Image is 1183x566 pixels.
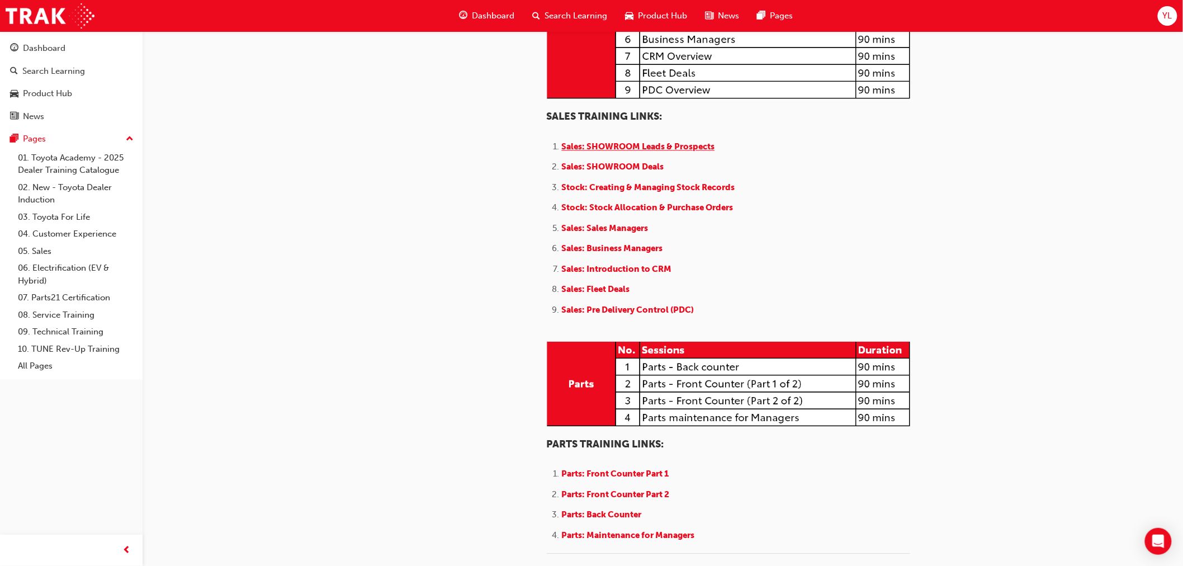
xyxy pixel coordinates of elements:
[562,223,651,233] a: Sales: Sales Managers
[472,10,515,22] span: Dashboard
[718,10,740,22] span: News
[562,489,687,499] a: Parts: Front Counter Part 2
[4,129,138,149] button: Pages
[4,38,138,59] a: Dashboard
[23,133,46,145] div: Pages
[10,89,18,99] span: car-icon
[22,65,85,78] div: Search Learning
[617,4,697,27] a: car-iconProduct Hub
[533,9,541,23] span: search-icon
[6,3,94,29] img: Trak
[547,110,663,122] span: SALES TRAINING LINKS:
[562,305,697,315] a: Sales: Pre Delivery Control (PDC)
[1158,6,1177,26] button: YL
[749,4,802,27] a: pages-iconPages
[10,44,18,54] span: guage-icon
[13,209,138,226] a: 03. Toyota For Life
[126,132,134,147] span: up-icon
[23,110,44,123] div: News
[23,87,72,100] div: Product Hub
[13,289,138,306] a: 07. Parts21 Certification
[23,42,65,55] div: Dashboard
[562,202,734,213] a: Stock: Stock Allocation & Purchase Orders
[451,4,524,27] a: guage-iconDashboard
[562,510,642,520] span: Parts: Back Counter
[706,9,714,23] span: news-icon
[10,112,18,122] span: news-icon
[562,264,672,274] span: Sales: Introduction to CRM
[4,61,138,82] a: Search Learning
[460,9,468,23] span: guage-icon
[13,179,138,209] a: 02. New - Toyota Dealer Induction
[4,36,138,129] button: DashboardSearch LearningProduct HubNews
[10,67,18,77] span: search-icon
[4,83,138,104] a: Product Hub
[638,10,688,22] span: Product Hub
[13,306,138,324] a: 08. Service Training
[1145,528,1172,555] div: Open Intercom Messenger
[562,223,649,233] span: Sales: Sales Managers
[545,10,608,22] span: Search Learning
[562,469,669,479] span: Parts: Front Counter Part 1
[562,162,666,172] a: Sales: SHOWROOM Deals
[562,530,705,540] a: Parts: Maintenance for Managers
[562,489,670,499] span: Parts: Front Counter Part 2
[562,264,674,274] a: Sales: Introduction to CRM
[697,4,749,27] a: news-iconNews
[562,305,694,315] span: Sales: Pre Delivery Control (PDC)
[562,182,735,192] a: Stock: Creating & Managing Stock Records
[123,544,131,558] span: prev-icon
[13,243,138,260] a: 05. Sales
[10,134,18,144] span: pages-icon
[562,510,651,520] a: Parts: Back Counter
[758,9,766,23] span: pages-icon
[13,323,138,341] a: 09. Technical Training
[1163,10,1172,22] span: YL
[770,10,793,22] span: Pages
[4,106,138,127] a: News
[562,469,687,479] a: Parts: Front Counter Part 1
[13,260,138,289] a: 06. Electrification (EV & Hybrid)
[13,149,138,179] a: 01. Toyota Academy - 2025 Dealer Training Catalogue
[562,243,663,253] span: Sales: Business Managers
[562,162,664,172] span: Sales: SHOWROOM Deals
[13,357,138,375] a: All Pages
[524,4,617,27] a: search-iconSearch Learning
[13,225,138,243] a: 04. Customer Experience
[562,530,695,540] span: Parts: Maintenance for Managers
[562,284,642,294] a: Sales: Fleet Deals ​
[562,243,665,253] a: Sales: Business Managers
[562,141,715,152] a: Sales: SHOWROOM Leads & Prospects
[626,9,634,23] span: car-icon
[547,438,664,450] span: PARTS TRAINING LINKS:
[13,341,138,358] a: 10. TUNE Rev-Up Training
